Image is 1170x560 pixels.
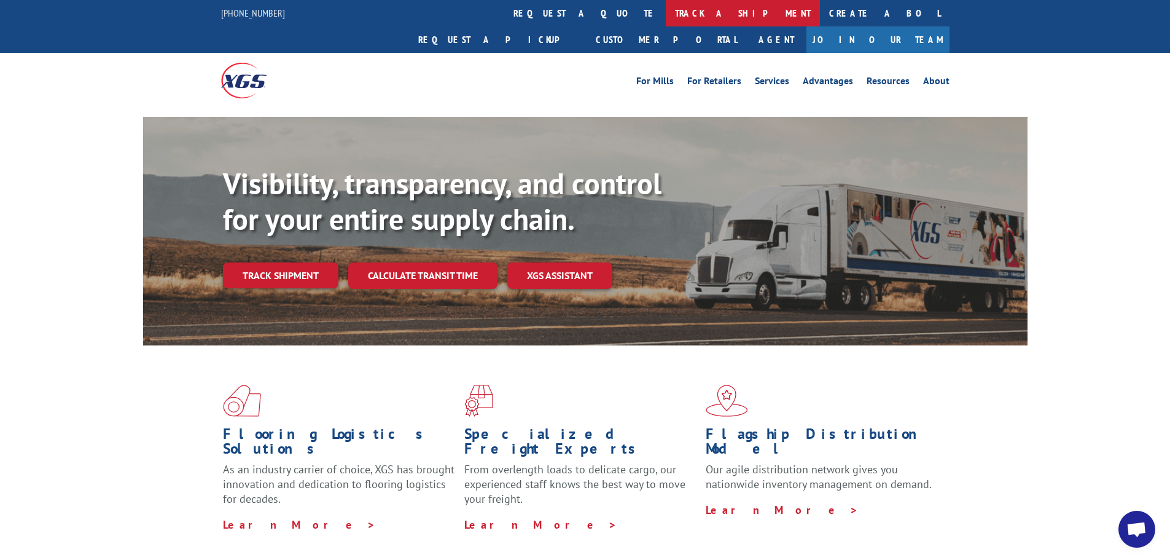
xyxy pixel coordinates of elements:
img: xgs-icon-focused-on-flooring-red [464,385,493,417]
a: Track shipment [223,262,338,288]
a: Customer Portal [587,26,746,53]
a: Learn More > [464,518,617,532]
span: As an industry carrier of choice, XGS has brought innovation and dedication to flooring logistics... [223,462,454,506]
a: XGS ASSISTANT [507,262,612,289]
img: xgs-icon-flagship-distribution-model-red [706,385,748,417]
a: About [923,76,950,90]
a: Advantages [803,76,853,90]
a: For Mills [636,76,674,90]
h1: Flooring Logistics Solutions [223,427,455,462]
a: Agent [746,26,806,53]
img: xgs-icon-total-supply-chain-intelligence-red [223,385,261,417]
a: Services [755,76,789,90]
b: Visibility, transparency, and control for your entire supply chain. [223,164,661,238]
a: Join Our Team [806,26,950,53]
a: [PHONE_NUMBER] [221,7,285,19]
div: Open chat [1118,511,1155,548]
a: For Retailers [687,76,741,90]
span: Our agile distribution network gives you nationwide inventory management on demand. [706,462,932,491]
a: Calculate transit time [348,262,497,289]
a: Learn More > [706,503,859,517]
h1: Specialized Freight Experts [464,427,696,462]
a: Resources [867,76,910,90]
p: From overlength loads to delicate cargo, our experienced staff knows the best way to move your fr... [464,462,696,517]
a: Request a pickup [409,26,587,53]
h1: Flagship Distribution Model [706,427,938,462]
a: Learn More > [223,518,376,532]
